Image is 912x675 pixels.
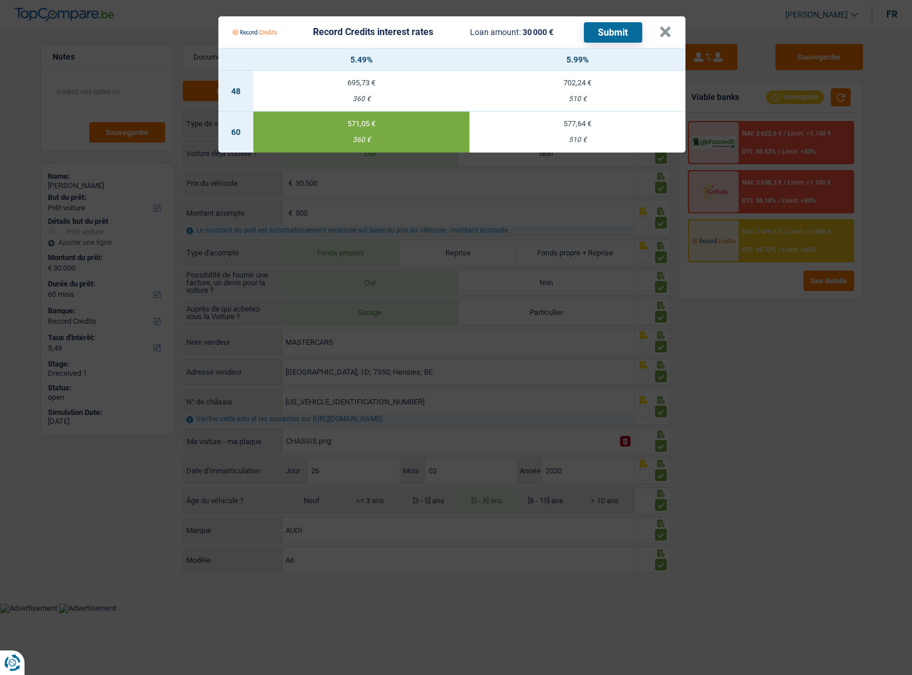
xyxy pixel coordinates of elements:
[469,136,685,144] div: 510 €
[232,21,277,43] img: Record Credits
[253,120,469,127] div: 571,05 €
[253,79,469,86] div: 695,73 €
[253,136,469,144] div: 360 €
[523,27,554,37] span: 30 000 €
[218,112,253,153] td: 60
[469,95,685,103] div: 510 €
[469,79,685,86] div: 702,24 €
[313,27,433,37] div: Record Credits interest rates
[253,49,469,71] th: 5.49%
[253,95,469,103] div: 360 €
[659,26,671,38] button: ×
[584,22,642,43] button: Submit
[470,27,521,37] span: Loan amount:
[469,120,685,127] div: 577,64 €
[469,49,685,71] th: 5.99%
[218,71,253,112] td: 48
